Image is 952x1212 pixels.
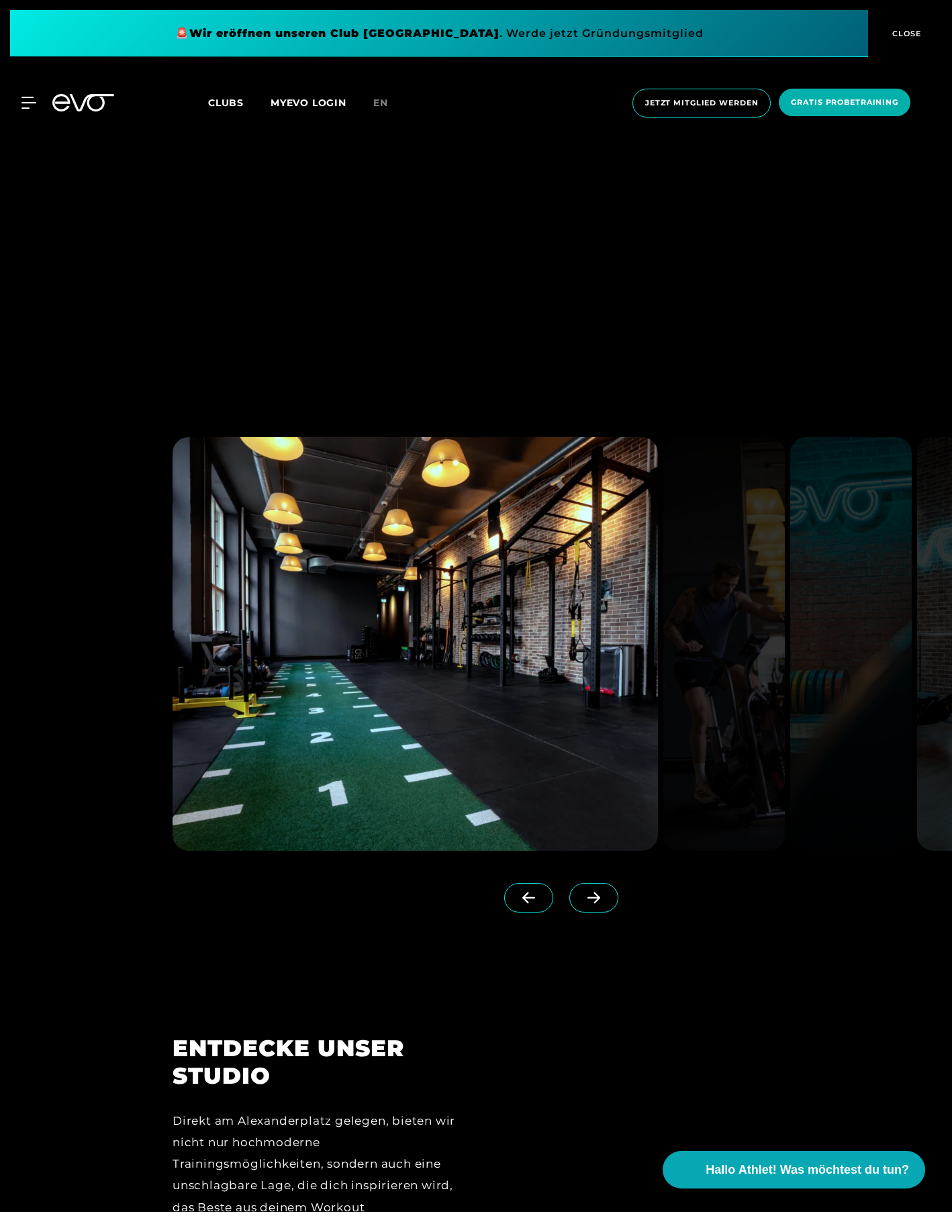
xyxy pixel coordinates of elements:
img: evofitness [790,437,912,851]
span: Hallo Athlet! Was möchtest du tun? [706,1161,909,1179]
span: Gratis Probetraining [791,97,898,108]
img: evofitness [173,437,658,851]
span: Clubs [208,97,244,109]
a: Jetzt Mitglied werden [628,89,775,118]
span: en [373,97,388,109]
button: CLOSE [868,10,942,57]
h2: ENTDECKE UNSER STUDIO [173,1035,457,1090]
span: Jetzt Mitglied werden [645,97,758,109]
span: CLOSE [889,28,922,40]
a: en [373,95,404,111]
a: Gratis Probetraining [775,89,914,118]
a: MYEVO LOGIN [271,97,346,109]
a: Clubs [208,96,271,109]
button: Hallo Athlet! Was möchtest du tun? [663,1151,925,1188]
img: evofitness [663,437,785,851]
